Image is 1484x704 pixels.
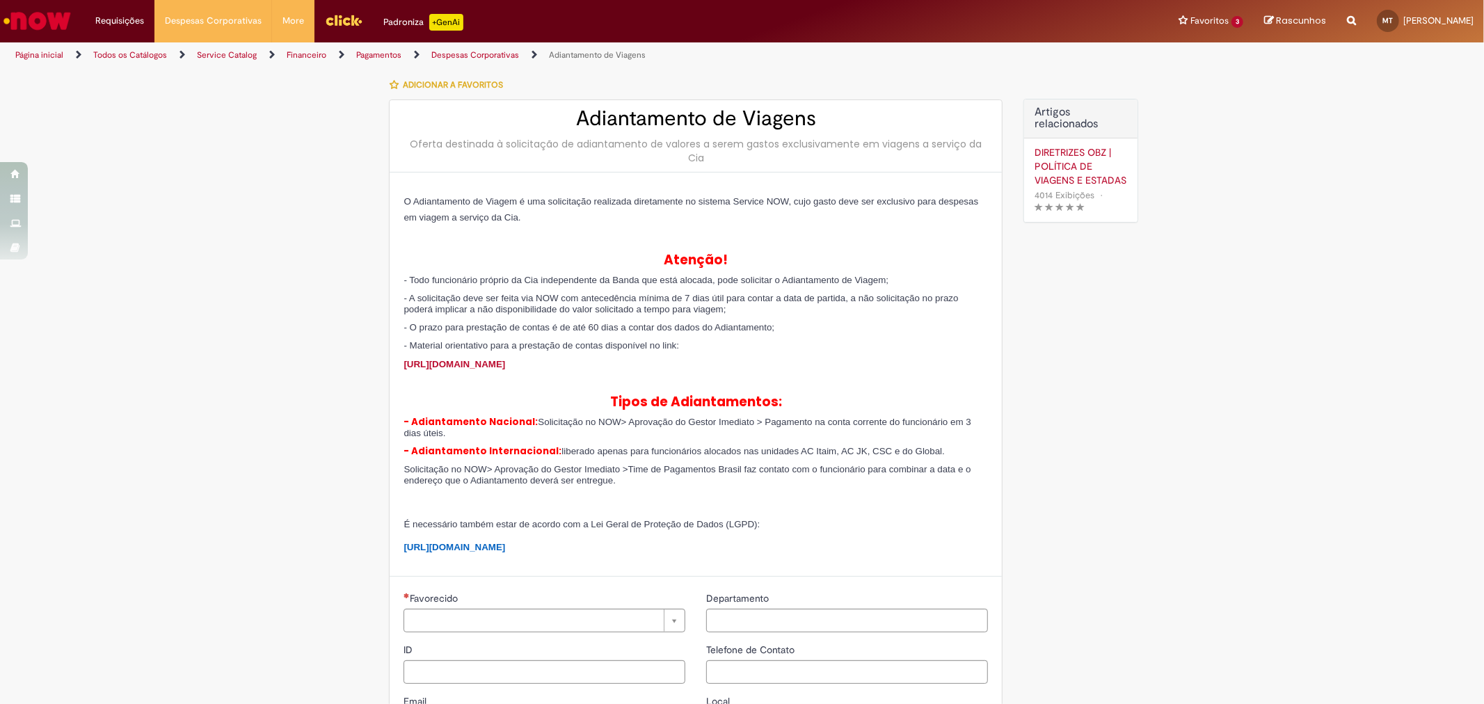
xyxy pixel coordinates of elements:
span: Tipos de Adiantamentos: [610,392,782,411]
span: O Adiantamento de Viagem é uma solicitação realizada diretamente no sistema Service NOW, cujo gas... [404,196,978,223]
span: - Adiantamento Internacional: [404,445,561,458]
span: Necessários [404,593,410,598]
img: ServiceNow [1,7,73,35]
input: ID [404,660,685,684]
a: Service Catalog [197,49,257,61]
input: Telefone de Contato [706,660,988,684]
span: - Material orientativo para a prestação de contas disponível no link: [404,340,679,351]
p: +GenAi [429,14,463,31]
div: Oferta destinada à solicitação de adiantamento de valores a serem gastos exclusivamente em viagen... [404,137,988,165]
span: - A solicitação deve ser feita via NOW com antecedência mínima de 7 dias útil para contar a data ... [404,293,958,314]
a: Financeiro [287,49,326,61]
a: [URL][DOMAIN_NAME] [404,541,505,552]
h3: Artigos relacionados [1035,106,1127,131]
span: - O prazo para prestação de contas é de até 60 dias a contar dos dados do Adiantamento; [404,322,774,333]
a: Adiantamento de Viagens [549,49,646,61]
span: Solicitação no NOW> Aprovação do Gestor Imediato >Time de Pagamentos Brasil faz contato com o fun... [404,464,971,486]
span: Rascunhos [1276,14,1326,27]
ul: Trilhas de página [10,42,979,68]
div: Padroniza [383,14,463,31]
a: [URL][DOMAIN_NAME] [404,359,505,369]
span: Necessários - Favorecido [410,592,461,605]
a: Limpar campo Favorecido [404,609,685,632]
span: Requisições [95,14,144,28]
span: [URL][DOMAIN_NAME] [404,542,505,552]
span: Despesas Corporativas [165,14,262,28]
a: Rascunhos [1264,15,1326,28]
span: Atenção! [664,250,728,269]
h2: Adiantamento de Viagens [404,107,988,130]
span: Telefone de Contato [706,643,797,656]
span: - Adiantamento Nacional: [404,415,538,429]
span: - Todo funcionário próprio da Cia independente da Banda que está alocada, pode solicitar o Adiant... [404,275,888,285]
button: Adicionar a Favoritos [389,70,511,99]
a: Todos os Catálogos [93,49,167,61]
span: • [1097,186,1106,205]
span: [PERSON_NAME] [1403,15,1474,26]
a: Despesas Corporativas [431,49,519,61]
span: É necessário também estar de acordo com a Lei Geral de Proteção de Dados (LGPD): [404,519,760,529]
span: liberado apenas para funcionários alocados nas unidades AC Itaim, AC JK, CSC e do Global. [561,446,944,456]
a: Pagamentos [356,49,401,61]
span: Favoritos [1190,14,1229,28]
span: Adicionar a Favoritos [403,79,503,90]
a: DIRETRIZES OBZ | POLÍTICA DE VIAGENS E ESTADAS [1035,145,1127,187]
span: Solicitação no NOW> Aprovação do Gestor Imediato > Pagamento na conta corrente do funcionário em ... [404,417,971,438]
span: MT [1383,16,1394,25]
a: Página inicial [15,49,63,61]
span: More [282,14,304,28]
img: click_logo_yellow_360x200.png [325,10,362,31]
span: 3 [1231,16,1243,28]
span: Departamento [706,592,772,605]
span: ID [404,643,415,656]
span: 4014 Exibições [1035,189,1094,201]
input: Departamento [706,609,988,632]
